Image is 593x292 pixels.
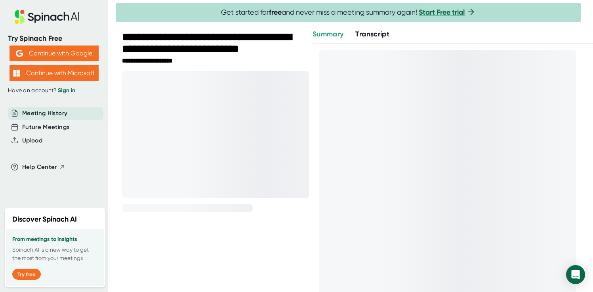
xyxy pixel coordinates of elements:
span: Get started for and never miss a meeting summary again! [221,8,476,17]
button: Try free [12,269,41,280]
span: Transcript [355,30,389,38]
h3: From meetings to insights [12,236,98,243]
img: Aehbyd4JwY73AAAAAElFTkSuQmCC [16,50,23,57]
button: Upload [22,136,42,145]
b: free [269,8,282,17]
button: Future Meetings [22,123,69,132]
button: Meeting History [22,109,67,118]
span: Help Center [22,163,57,172]
a: Sign in [58,87,75,94]
div: Open Intercom Messenger [566,265,585,284]
button: Transcript [355,29,389,40]
span: Summary [313,30,343,38]
button: Summary [313,29,343,40]
button: Continue with Microsoft [10,65,99,81]
div: Try Spinach Free [8,34,100,43]
a: Start Free trial [419,8,465,17]
button: Help Center [22,163,65,172]
div: Have an account? [8,87,100,94]
p: Spinach AI is a new way to get the most from your meetings [12,246,98,262]
button: Continue with Google [10,46,99,61]
h2: Discover Spinach AI [12,214,77,225]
